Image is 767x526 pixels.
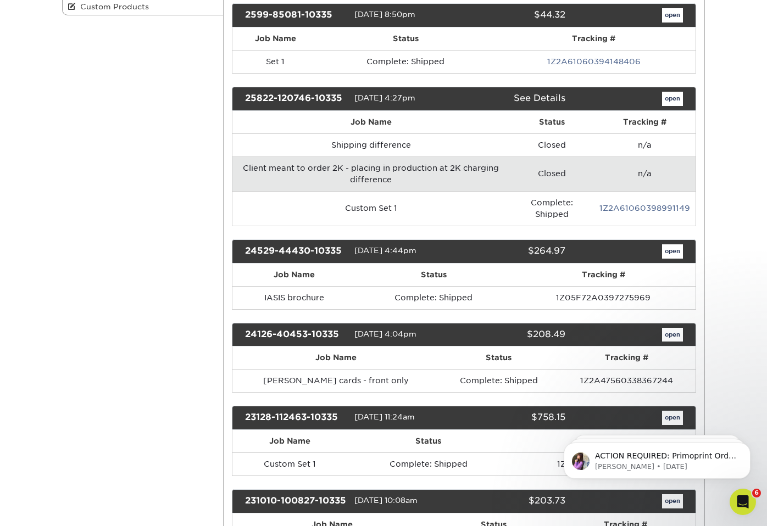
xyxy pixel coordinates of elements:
[455,494,573,508] div: $203.73
[662,244,683,259] a: open
[662,92,683,106] a: open
[319,50,492,73] td: Complete: Shipped
[232,50,319,73] td: Set 1
[455,8,573,23] div: $44.32
[354,246,416,255] span: [DATE] 4:44pm
[547,57,641,66] a: 1Z2A61060394148406
[558,369,696,392] td: 1Z2A47560338367244
[48,42,190,52] p: Message from Erica, sent 3w ago
[237,244,354,259] div: 24529-44430-10335
[594,111,696,133] th: Tracking #
[232,452,348,475] td: Custom Set 1
[354,329,416,338] span: [DATE] 4:04pm
[512,286,696,309] td: 1Z05F72A0397275969
[237,92,354,106] div: 25822-120746-10335
[512,264,696,286] th: Tracking #
[510,133,594,156] td: Closed
[232,286,356,309] td: IASIS brochure
[547,419,767,496] iframe: Intercom notifications message
[237,494,354,508] div: 231010-100827-10335
[730,489,756,515] iframe: Intercom live chat
[514,93,565,103] a: See Details
[232,156,510,191] td: Client meant to order 2K - placing in production at 2K charging difference
[509,430,696,452] th: Tracking #
[558,346,696,369] th: Tracking #
[356,264,512,286] th: Status
[510,156,594,191] td: Closed
[232,191,510,226] td: Custom Set 1
[440,369,558,392] td: Complete: Shipped
[599,204,690,212] a: 1Z2A61060398991149
[347,452,509,475] td: Complete: Shipped
[354,413,415,422] span: [DATE] 11:24am
[662,411,683,425] a: open
[354,10,415,19] span: [DATE] 8:50pm
[237,8,354,23] div: 2599-85081-10335
[510,111,594,133] th: Status
[354,93,415,102] span: [DATE] 4:27pm
[455,411,573,425] div: $758.15
[232,27,319,50] th: Job Name
[76,2,149,11] span: Custom Products
[662,494,683,508] a: open
[356,286,512,309] td: Complete: Shipped
[662,328,683,342] a: open
[232,111,510,133] th: Job Name
[440,346,558,369] th: Status
[455,244,573,259] div: $264.97
[510,191,594,226] td: Complete: Shipped
[237,411,354,425] div: 23128-112463-10335
[232,133,510,156] td: Shipping difference
[354,496,418,505] span: [DATE] 10:08am
[492,27,696,50] th: Tracking #
[662,8,683,23] a: open
[509,452,696,475] td: 1Z2A61060391016769
[594,156,696,191] td: n/a
[232,264,356,286] th: Job Name
[319,27,492,50] th: Status
[455,328,573,342] div: $208.49
[232,346,440,369] th: Job Name
[232,369,440,392] td: [PERSON_NAME] cards - front only
[347,430,509,452] th: Status
[48,32,189,314] span: ACTION REQUIRED: Primoprint Order 2599-85081-10335 Thank you for placing your print order with Pr...
[752,489,761,497] span: 6
[232,430,348,452] th: Job Name
[237,328,354,342] div: 24126-40453-10335
[594,133,696,156] td: n/a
